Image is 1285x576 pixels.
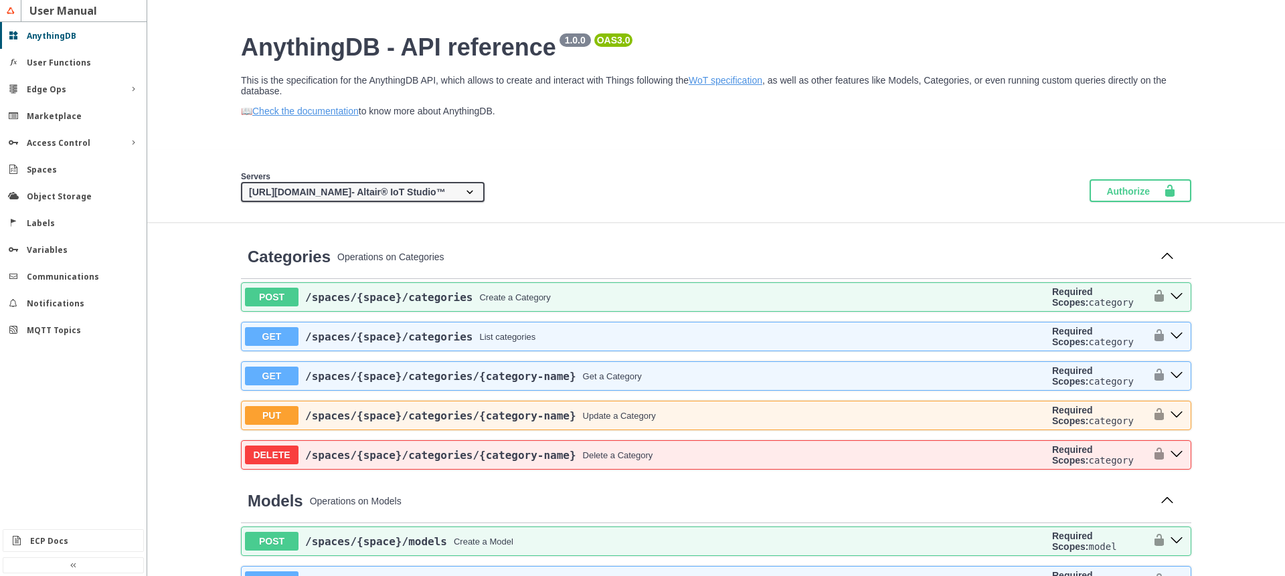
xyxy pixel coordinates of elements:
[305,409,576,422] a: /spaces/{space}/categories/{category-name}
[305,535,447,548] span: /spaces /{space} /models
[305,370,576,383] a: /spaces/{space}/categories/{category-name}
[1166,288,1187,306] button: post ​/spaces​/{space}​/categories
[245,532,298,551] span: POST
[1088,297,1133,308] code: category
[245,327,298,346] span: GET
[305,330,473,343] span: /spaces /{space} /categories
[245,288,1047,306] button: POST/spaces/{space}/categoriesCreate a Category
[305,449,576,462] a: /spaces/{space}/categories/{category-name}
[305,535,447,548] a: /spaces/{space}/models
[245,288,298,306] span: POST
[1166,446,1187,464] button: delete ​/spaces​/{space}​/categories​/{category-name}
[305,409,576,422] span: /spaces /{space} /categories /{category-name}
[1052,444,1093,466] b: Required Scopes:
[1088,455,1133,466] code: category
[1156,491,1178,511] button: Collapse operation
[597,35,630,45] pre: OAS 3.0
[583,450,653,460] div: Delete a Category
[583,371,642,381] div: Get a Category
[245,406,1047,425] button: PUT/spaces/{space}/categories/{category-name}Update a Category
[1088,376,1133,387] code: category
[689,75,762,86] a: WoT specification
[305,291,473,304] span: /spaces /{space} /categories
[1146,326,1166,347] button: authorization button unlocked
[1088,337,1133,347] code: category
[252,106,359,116] a: Check the documentation
[479,332,535,342] div: List categories
[1166,533,1187,550] button: post ​/spaces​/{space}​/models
[583,411,656,421] div: Update a Category
[305,449,576,462] span: /spaces /{space} /categories /{category-name}
[1146,444,1166,466] button: authorization button unlocked
[1166,367,1187,385] button: get ​/spaces​/{space}​/categories​/{category-name}
[245,446,1047,464] button: DELETE/spaces/{space}/categories/{category-name}Delete a Category
[337,252,1150,262] p: Operations on Categories
[1146,405,1166,426] button: authorization button unlocked
[1166,407,1187,424] button: put ​/spaces​/{space}​/categories​/{category-name}
[245,367,1047,385] button: GET/spaces/{space}/categories/{category-name}Get a Category
[241,106,1191,116] p: 📖 to know more about AnythingDB.
[305,370,576,383] span: /spaces /{space} /categories /{category-name}
[241,33,1191,62] h2: AnythingDB - API reference
[310,496,1150,506] p: Operations on Models
[1146,365,1166,387] button: authorization button unlocked
[454,537,513,547] div: Create a Model
[1166,328,1187,345] button: get ​/spaces​/{space}​/categories
[1052,326,1093,347] b: Required Scopes:
[1106,184,1163,197] span: Authorize
[305,291,473,304] a: /spaces/{space}/categories
[241,75,1191,96] p: This is the specification for the AnythingDB API, which allows to create and interact with Things...
[245,327,1047,346] button: GET/spaces/{space}/categoriesList categories
[305,330,473,343] a: /spaces/{space}/categories
[1088,415,1133,426] code: category
[1156,247,1178,267] button: Collapse operation
[562,35,588,45] pre: 1.0.0
[479,292,550,302] div: Create a Category
[248,492,303,510] span: Models
[1052,531,1093,552] b: Required Scopes:
[1090,179,1191,202] button: Authorize
[1088,541,1116,552] code: model
[1146,286,1166,308] button: authorization button unlocked
[245,532,1047,551] button: POST/spaces/{space}/modelsCreate a Model
[248,492,303,510] a: Models
[248,248,331,266] a: Categories
[245,446,298,464] span: DELETE
[1052,365,1093,387] b: Required Scopes:
[1052,286,1093,308] b: Required Scopes:
[245,406,298,425] span: PUT
[1146,531,1166,552] button: authorization button unlocked
[1052,405,1093,426] b: Required Scopes:
[245,367,298,385] span: GET
[241,172,270,181] span: Servers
